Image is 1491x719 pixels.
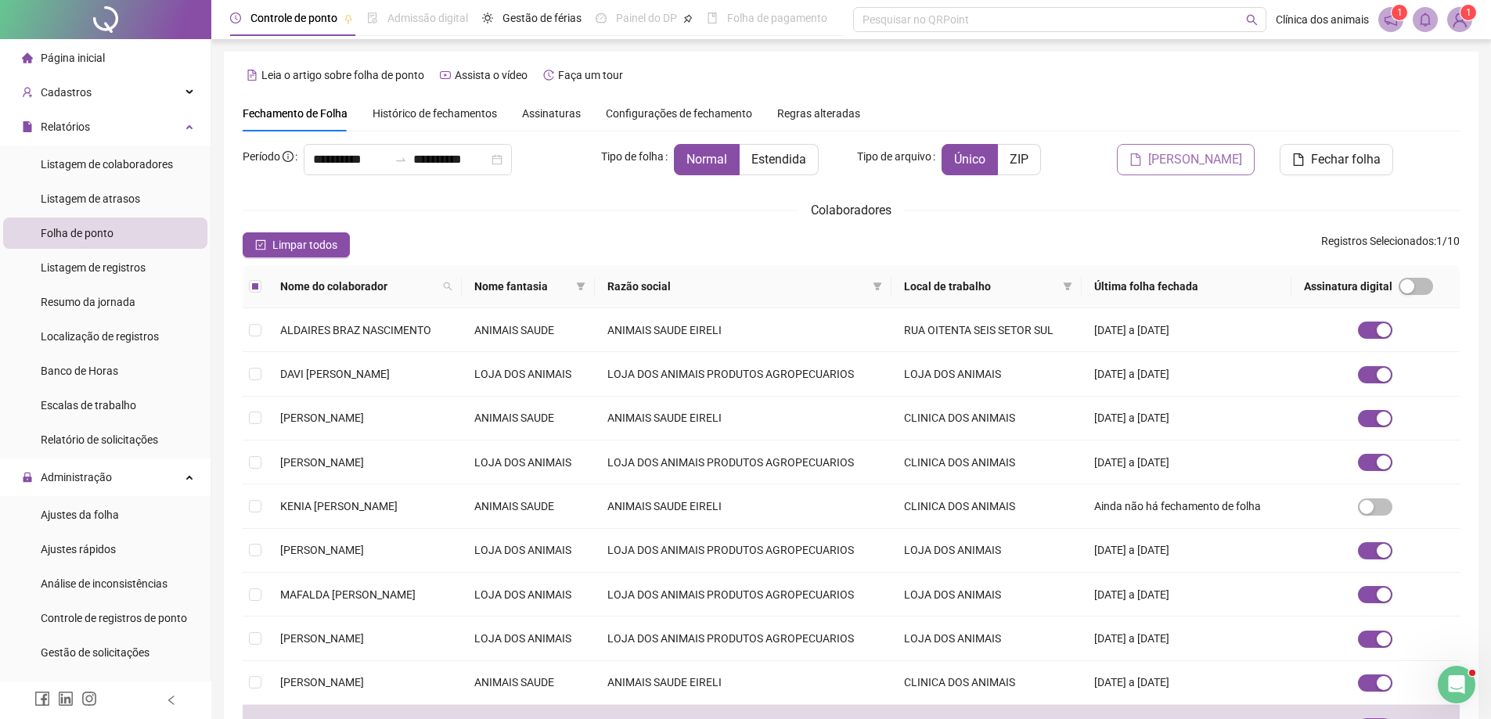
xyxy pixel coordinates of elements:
span: search [440,275,456,298]
span: facebook [34,691,50,706]
td: ANIMAIS SAUDE EIRELI [595,308,891,352]
span: file [1292,153,1305,166]
span: Gestão de férias [502,12,582,24]
td: CLINICA DOS ANIMAIS [891,661,1082,705]
sup: Atualize o seu contato no menu Meus Dados [1460,5,1476,20]
span: filter [573,275,589,298]
td: LOJA DOS ANIMAIS [891,617,1082,660]
span: linkedin [58,691,74,706]
td: [DATE] a [DATE] [1082,529,1291,573]
td: [DATE] a [DATE] [1082,661,1291,705]
span: Tipo de arquivo [857,148,931,165]
span: [PERSON_NAME] [1148,150,1242,169]
td: ANIMAIS SAUDE EIRELI [595,484,891,528]
span: Razão social [607,278,866,295]
span: [PERSON_NAME] [280,412,364,424]
span: Análise de inconsistências [41,577,167,590]
span: 1 [1466,7,1471,18]
span: left [166,695,177,706]
td: [DATE] a [DATE] [1082,440,1291,484]
span: Fechamento de Folha [243,107,348,120]
span: Folha de pagamento [727,12,827,24]
span: Ajustes rápidos [41,543,116,555]
span: Relatórios [41,120,90,133]
td: [DATE] a [DATE] [1082,308,1291,352]
span: ZIP [1010,152,1028,167]
span: history [543,70,554,81]
td: [DATE] a [DATE] [1082,573,1291,617]
span: instagram [81,691,97,706]
span: Controle de registros de ponto [41,612,187,624]
button: [PERSON_NAME] [1117,144,1255,175]
span: Ocorrências [41,681,99,693]
td: [DATE] a [DATE] [1082,617,1291,660]
span: file [1129,153,1142,166]
span: Assinatura digital [1304,278,1392,295]
span: check-square [255,239,266,250]
span: Histórico de fechamentos [373,107,497,120]
td: LOJA DOS ANIMAIS [462,352,595,396]
span: home [22,52,33,63]
img: 9420 [1448,8,1471,31]
span: Assista o vídeo [455,69,528,81]
span: Nome do colaborador [280,278,437,295]
td: LOJA DOS ANIMAIS PRODUTOS AGROPECUARIOS [595,617,891,660]
span: filter [1063,282,1072,291]
td: LOJA DOS ANIMAIS [891,529,1082,573]
td: LOJA DOS ANIMAIS [462,573,595,617]
td: LOJA DOS ANIMAIS PRODUTOS AGROPECUARIOS [595,529,891,573]
span: : 1 / 10 [1321,232,1460,257]
span: pushpin [683,14,693,23]
span: [PERSON_NAME] [280,544,364,556]
span: [PERSON_NAME] [280,456,364,469]
span: swap-right [394,153,407,166]
span: lock [22,472,33,483]
span: [PERSON_NAME] [280,632,364,645]
th: Última folha fechada [1082,265,1291,308]
span: Clínica dos animais [1276,11,1369,28]
iframe: Intercom live chat [1438,666,1475,703]
span: Administração [41,471,112,484]
td: ANIMAIS SAUDE [462,397,595,440]
span: Relatório de solicitações [41,433,158,446]
span: filter [870,275,885,298]
span: DAVI [PERSON_NAME] [280,368,390,380]
span: sun [482,13,493,23]
span: user-add [22,87,33,98]
span: filter [576,282,585,291]
span: file-text [247,70,258,81]
sup: 1 [1392,5,1407,20]
span: Banco de Horas [41,365,118,377]
span: search [443,282,452,291]
span: Resumo da jornada [41,296,135,308]
span: to [394,153,407,166]
td: [DATE] a [DATE] [1082,352,1291,396]
td: CLINICA DOS ANIMAIS [891,440,1082,484]
span: Ainda não há fechamento de folha [1094,500,1261,512]
span: Fechar folha [1311,150,1381,169]
span: Escalas de trabalho [41,399,136,412]
span: file [22,121,33,132]
span: Único [954,152,985,167]
span: Local de trabalho [904,278,1057,295]
td: RUA OITENTA SEIS SETOR SUL [891,308,1082,352]
span: Nome fantasia [474,278,570,295]
button: Fechar folha [1280,144,1393,175]
td: LOJA DOS ANIMAIS [462,617,595,660]
td: CLINICA DOS ANIMAIS [891,484,1082,528]
span: Painel do DP [616,12,677,24]
td: ANIMAIS SAUDE [462,484,595,528]
td: LOJA DOS ANIMAIS [462,440,595,484]
td: ANIMAIS SAUDE [462,661,595,705]
td: LOJA DOS ANIMAIS [891,352,1082,396]
span: 1 [1397,7,1403,18]
span: Gestão de solicitações [41,646,149,659]
span: Estendida [751,152,806,167]
span: Admissão digital [387,12,468,24]
span: dashboard [596,13,607,23]
span: Assinaturas [522,108,581,119]
span: Ajustes da folha [41,509,119,521]
td: LOJA DOS ANIMAIS [891,573,1082,617]
span: youtube [440,70,451,81]
td: [DATE] a [DATE] [1082,397,1291,440]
